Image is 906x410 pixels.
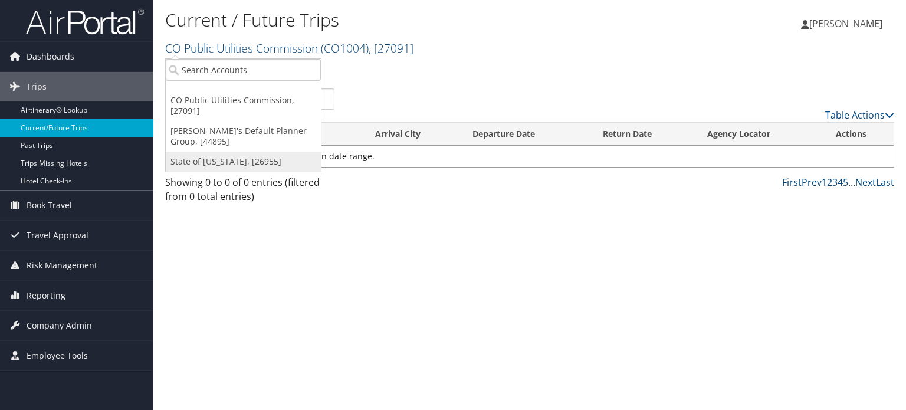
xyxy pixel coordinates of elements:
span: Employee Tools [27,341,88,370]
div: Showing 0 to 0 of 0 entries (filtered from 0 total entries) [165,175,334,209]
th: Actions [825,123,894,146]
input: Search Accounts [166,59,321,81]
span: Reporting [27,281,65,310]
a: 3 [832,176,838,189]
a: 5 [843,176,848,189]
a: 4 [838,176,843,189]
a: Last [876,176,894,189]
span: Trips [27,72,47,101]
a: 2 [827,176,832,189]
th: Agency Locator: activate to sort column ascending [697,123,825,146]
a: [PERSON_NAME] [801,6,894,41]
span: Dashboards [27,42,74,71]
a: Next [855,176,876,189]
span: Risk Management [27,251,97,280]
a: [PERSON_NAME]'s Default Planner Group, [44895] [166,121,321,152]
a: CO Public Utilities Commission [165,40,413,56]
span: [PERSON_NAME] [809,17,882,30]
h1: Current / Future Trips [165,8,651,32]
a: CO Public Utilities Commission, [27091] [166,90,321,121]
a: State of [US_STATE], [26955] [166,152,321,172]
span: Company Admin [27,311,92,340]
img: airportal-logo.png [26,8,144,35]
a: 1 [822,176,827,189]
a: Prev [802,176,822,189]
span: , [ 27091 ] [369,40,413,56]
a: Table Actions [825,109,894,122]
span: ( CO1004 ) [321,40,369,56]
th: Return Date: activate to sort column ascending [592,123,697,146]
span: … [848,176,855,189]
th: Arrival City: activate to sort column ascending [365,123,462,146]
a: First [782,176,802,189]
td: No Airtineraries found within the given date range. [166,146,894,167]
span: Travel Approval [27,221,88,250]
th: Departure Date: activate to sort column descending [462,123,592,146]
span: Book Travel [27,191,72,220]
p: Filter: [165,62,651,77]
